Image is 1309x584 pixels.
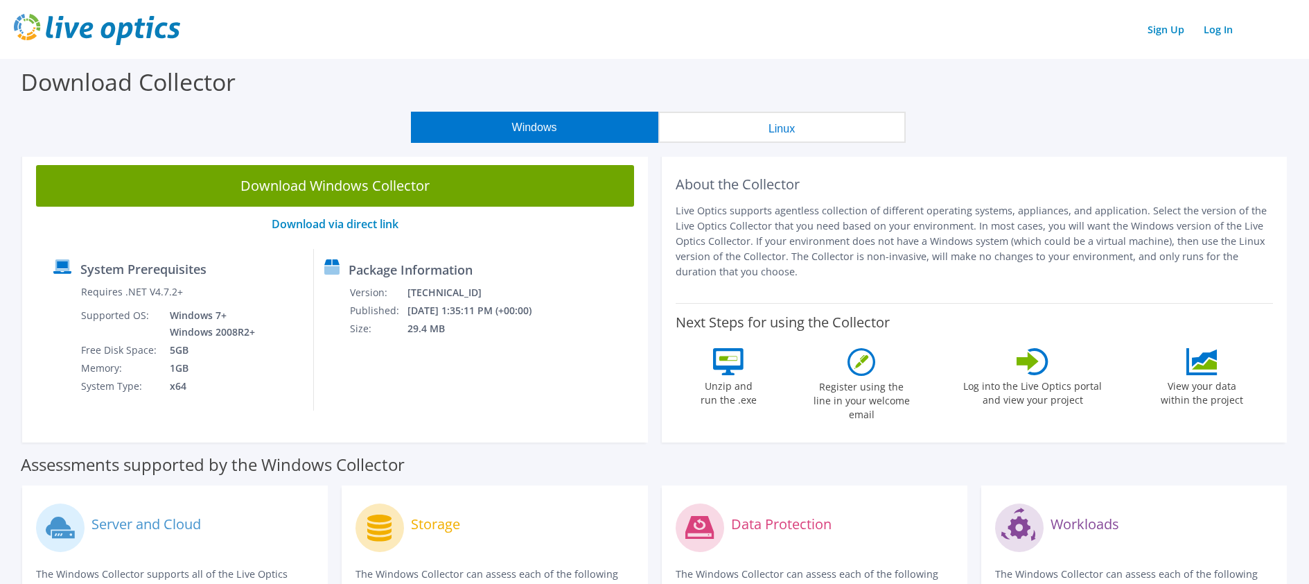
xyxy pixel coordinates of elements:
label: Requires .NET V4.7.2+ [81,285,183,299]
label: Assessments supported by the Windows Collector [21,458,405,472]
button: Windows [411,112,658,143]
label: View your data within the project [1152,375,1251,407]
button: Linux [658,112,906,143]
a: Log In [1197,19,1240,40]
label: Storage [411,517,460,531]
a: Download Windows Collector [36,165,634,207]
a: Sign Up [1141,19,1191,40]
label: Next Steps for using the Collector [676,314,890,331]
td: 5GB [159,341,258,359]
td: [TECHNICAL_ID] [407,284,550,302]
p: Live Optics supports agentless collection of different operating systems, appliances, and applica... [676,203,1274,280]
td: Size: [349,320,407,338]
td: Supported OS: [80,307,159,341]
td: Published: [349,302,407,320]
td: Free Disk Space: [80,341,159,359]
td: Memory: [80,359,159,377]
td: Version: [349,284,407,302]
label: Unzip and run the .exe [696,375,760,407]
td: Windows 7+ Windows 2008R2+ [159,307,258,341]
h2: About the Collector [676,176,1274,193]
label: Register using the line in your welcome email [809,376,913,422]
td: 1GB [159,359,258,377]
td: 29.4 MB [407,320,550,338]
label: Data Protection [731,517,832,531]
img: live_optics_svg.svg [14,14,180,45]
label: Log into the Live Optics portal and view your project [963,375,1102,407]
label: Package Information [349,263,473,277]
td: System Type: [80,377,159,395]
label: Download Collector [21,66,236,98]
label: Workloads [1051,517,1119,531]
td: [DATE] 1:35:11 PM (+00:00) [407,302,550,320]
label: Server and Cloud [91,517,201,531]
label: System Prerequisites [80,262,207,276]
a: Download via direct link [272,216,398,232]
td: x64 [159,377,258,395]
